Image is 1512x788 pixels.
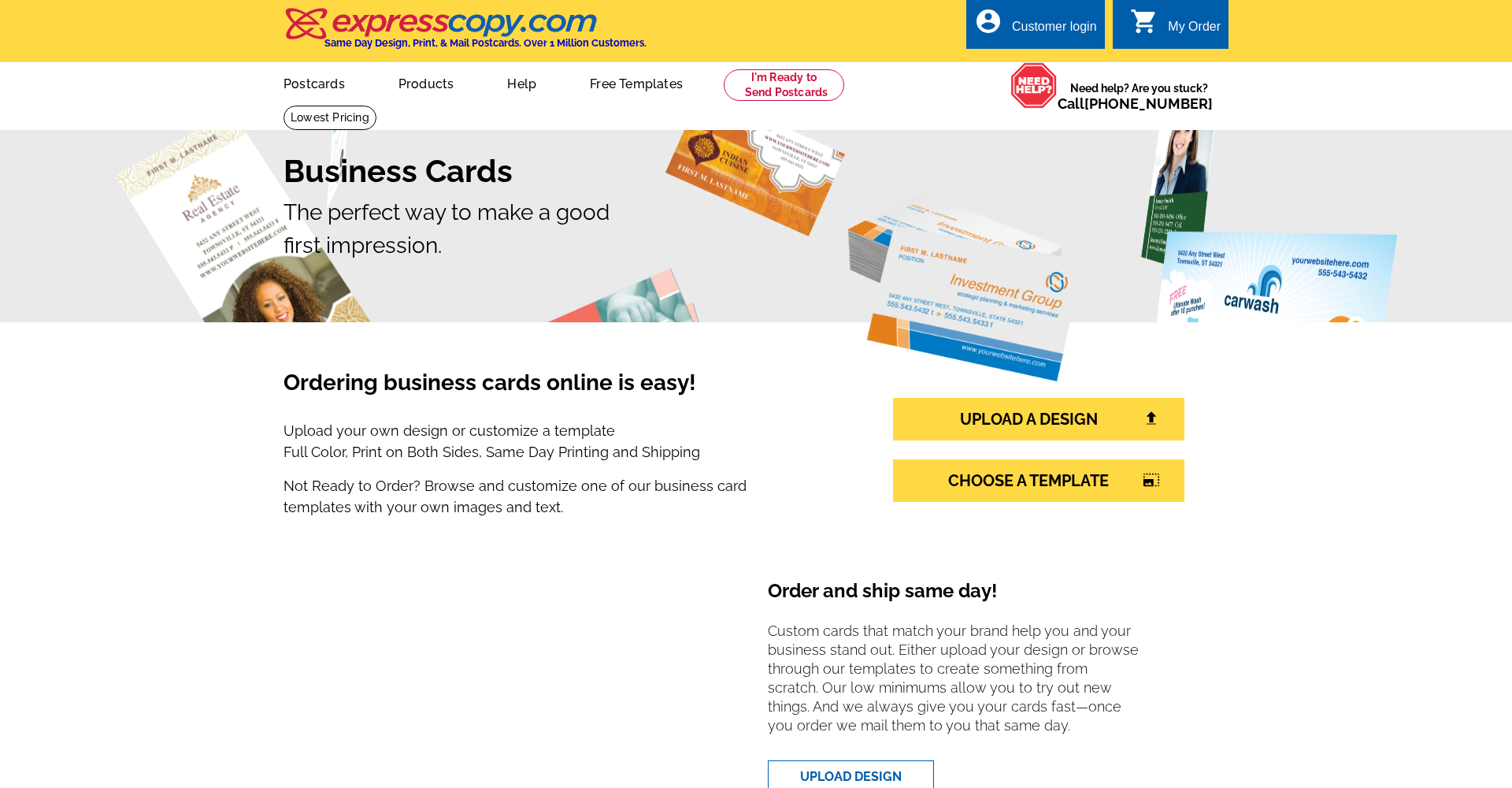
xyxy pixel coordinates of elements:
span: Call [1058,95,1213,112]
p: Not Ready to Order? Browse and customize one of our business card templates with your own images ... [283,475,825,518]
a: CHOOSE A TEMPLATEphoto_size_select_large [893,459,1184,502]
a: UPLOAD A DESIGN [893,398,1184,440]
i: photo_size_select_large [1143,473,1160,487]
img: investment-group.png [847,192,1084,381]
i: account_circle [974,7,1002,35]
a: Products [373,64,480,101]
a: Postcards [258,64,370,101]
p: Custom cards that match your brand help you and your business stand out. Either upload your desig... [768,622,1158,748]
h3: Ordering business cards online is easy! [283,370,825,414]
a: Same Day Design, Print, & Mail Postcards. Over 1 Million Customers. [283,19,647,49]
a: Help [482,64,561,101]
a: shopping_cart My Order [1130,17,1221,37]
a: account_circle Customer login [974,17,1097,37]
span: Need help? Are you stuck? [1058,80,1221,112]
a: Free Templates [565,64,708,101]
img: help [1010,62,1058,109]
div: My Order [1168,20,1221,42]
p: The perfect way to make a good first impression. [283,196,1228,262]
h4: Same Day Design, Print, & Mail Postcards. Over 1 Million Customers. [324,37,647,49]
a: [PHONE_NUMBER] [1084,95,1213,112]
p: Upload your own design or customize a template Full Color, Print on Both Sides, Same Day Printing... [283,420,825,463]
h1: Business Cards [283,152,1228,190]
i: shopping_cart [1130,7,1158,35]
h4: Order and ship same day! [768,580,1158,615]
div: Customer login [1012,20,1097,42]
